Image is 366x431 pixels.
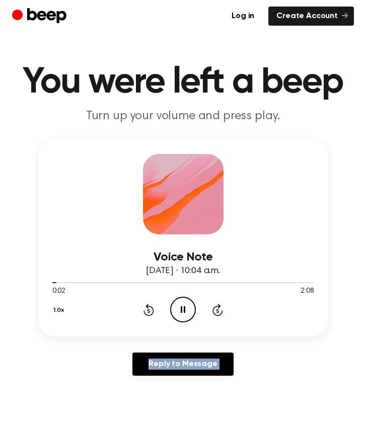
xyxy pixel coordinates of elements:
[12,109,354,124] p: Turn up your volume and press play.
[12,64,354,101] h1: You were left a beep
[52,302,68,319] button: 1.0x
[52,250,314,264] h3: Voice Note
[132,353,233,376] a: Reply to Message
[268,7,354,26] a: Create Account
[224,7,262,26] a: Log in
[12,7,69,26] a: Beep
[146,267,220,276] span: [DATE] · 10:04 a.m.
[52,286,65,297] span: 0:02
[301,286,314,297] span: 2:08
